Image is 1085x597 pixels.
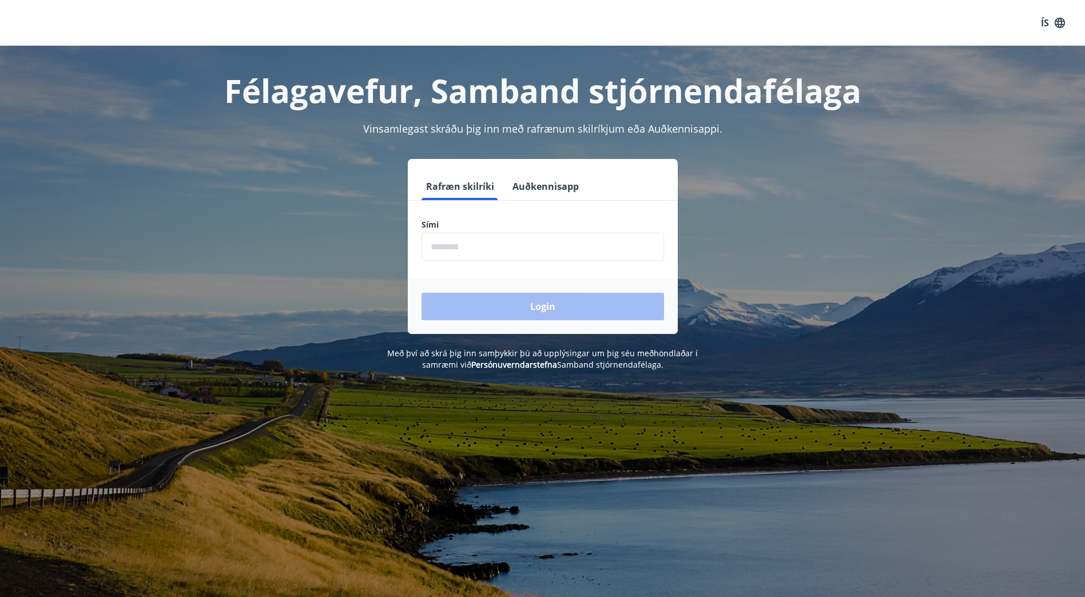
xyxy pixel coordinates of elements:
a: Persónuverndarstefna [471,359,557,370]
label: Sími [422,219,664,230]
button: ÍS [1035,13,1071,33]
button: Rafræn skilríki [422,173,499,200]
span: Með því að skrá þig inn samþykkir þú að upplýsingar um þig séu meðhöndlaðar í samræmi við Samband... [387,348,698,370]
button: Auðkennisapp [508,173,583,200]
span: Vinsamlegast skráðu þig inn með rafrænum skilríkjum eða Auðkennisappi. [363,122,722,136]
h1: Félagavefur, Samband stjórnendafélaga [145,69,941,112]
